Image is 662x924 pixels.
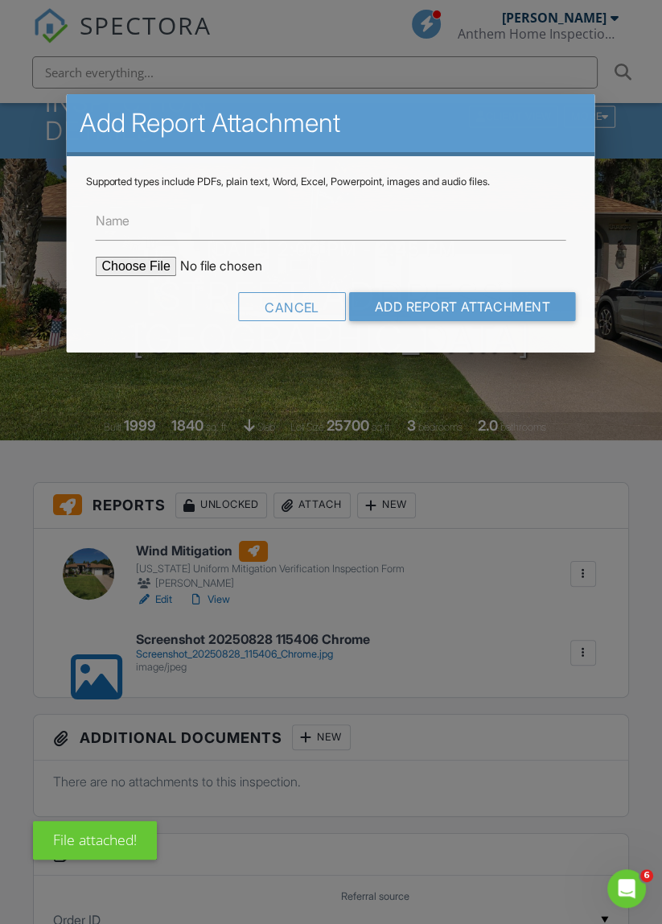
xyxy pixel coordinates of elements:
[349,292,576,321] input: Add Report Attachment
[33,821,157,860] div: File attached!
[238,292,346,321] div: Cancel
[86,175,576,188] div: Supported types include PDFs, plain text, Word, Excel, Powerpoint, images and audio files.
[96,212,130,229] label: Name
[640,869,653,882] span: 6
[80,107,582,139] h2: Add Report Attachment
[607,869,646,908] iframe: Intercom live chat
